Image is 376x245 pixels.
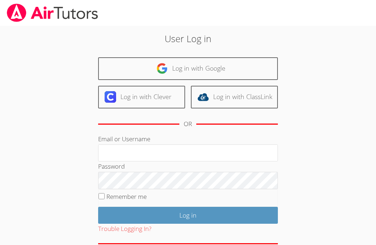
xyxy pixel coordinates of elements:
input: Log in [98,207,278,224]
a: Log in with ClassLink [191,86,278,108]
div: OR [184,119,192,129]
img: classlink-logo-d6bb404cc1216ec64c9a2012d9dc4662098be43eaf13dc465df04b49fa7ab582.svg [197,91,209,103]
a: Log in with Clever [98,86,185,108]
img: google-logo-50288ca7cdecda66e5e0955fdab243c47b7ad437acaf1139b6f446037453330a.svg [156,63,168,74]
a: Log in with Google [98,57,278,80]
label: Remember me [106,192,147,201]
img: clever-logo-6eab21bc6e7a338710f1a6ff85c0baf02591cd810cc4098c63d3a4b26e2feb20.svg [105,91,116,103]
label: Password [98,162,125,170]
img: airtutors_banner-c4298cdbf04f3fff15de1276eac7730deb9818008684d7c2e4769d2f7ddbe033.png [6,4,99,22]
label: Email or Username [98,135,150,143]
h2: User Log in [52,32,323,45]
button: Trouble Logging In? [98,224,151,234]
